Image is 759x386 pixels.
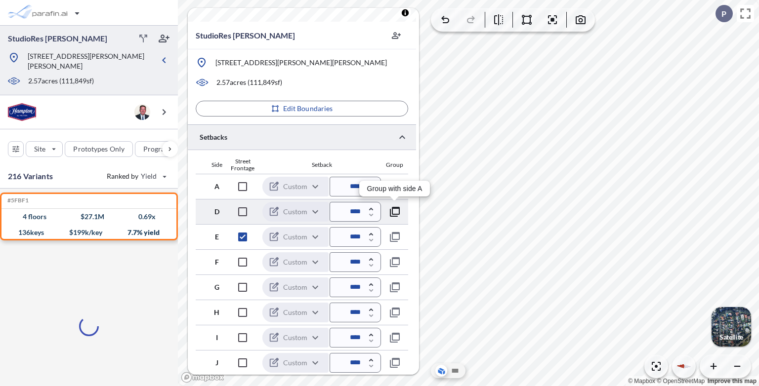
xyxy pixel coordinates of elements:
button: Prototypes Only [65,141,133,157]
a: Mapbox homepage [181,372,224,383]
p: Edit Boundaries [283,104,333,114]
button: Edit Boundaries [196,101,408,116]
div: Custom [262,352,329,373]
p: [STREET_ADDRESS][PERSON_NAME][PERSON_NAME] [215,58,387,68]
button: Program [135,141,188,157]
div: J [196,359,223,366]
p: Prototypes Only [73,144,125,154]
p: StudioRes [PERSON_NAME] [8,33,107,44]
div: Side [196,161,223,168]
a: Mapbox [628,378,655,385]
button: Ranked by Yield [99,168,173,184]
button: Site Plan [449,365,461,377]
p: Custom [283,182,307,192]
a: Improve this map [708,378,757,385]
div: Custom [262,252,329,272]
p: Custom [283,232,307,242]
span: Yield [141,171,157,181]
div: F [196,259,223,266]
img: BrandImage [8,103,36,121]
p: [STREET_ADDRESS][PERSON_NAME][PERSON_NAME] [28,51,154,71]
div: Street Frontage [223,158,262,172]
a: OpenStreetMap [657,378,705,385]
div: Custom [262,277,329,298]
div: Custom [262,227,329,247]
h5: Click to copy the code [5,197,29,204]
p: Custom [283,358,307,368]
p: 2.57 acres ( 111,849 sf) [216,77,282,87]
p: Custom [283,282,307,292]
p: 216 Variants [8,170,53,182]
div: H [196,309,223,316]
div: Custom [262,327,329,348]
div: Custom [262,201,329,222]
div: Custom [262,302,329,323]
div: I [196,334,223,341]
div: G [196,284,223,291]
p: Custom [283,333,307,343]
div: Custom [262,176,329,197]
div: D [196,208,223,215]
p: Site [34,144,45,154]
p: P [721,9,726,18]
p: Custom [283,257,307,267]
p: 2.57 acres ( 111,849 sf) [28,76,94,87]
p: Satellite [719,333,743,341]
p: StudioRes [PERSON_NAME] [196,30,295,41]
button: Site [26,141,63,157]
button: Switcher ImageSatellite [712,307,751,347]
p: Custom [283,207,307,217]
img: Switcher Image [712,307,751,347]
p: Group with side A [367,185,422,193]
p: Custom [283,308,307,317]
p: Program [143,144,171,154]
div: Setback [262,161,381,168]
div: E [196,233,223,240]
button: Toggle attribution [399,7,411,19]
img: user logo [134,104,150,120]
button: Aerial View [435,365,447,377]
span: Toggle attribution [402,7,408,18]
div: A [196,183,223,190]
div: Group [381,161,408,168]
